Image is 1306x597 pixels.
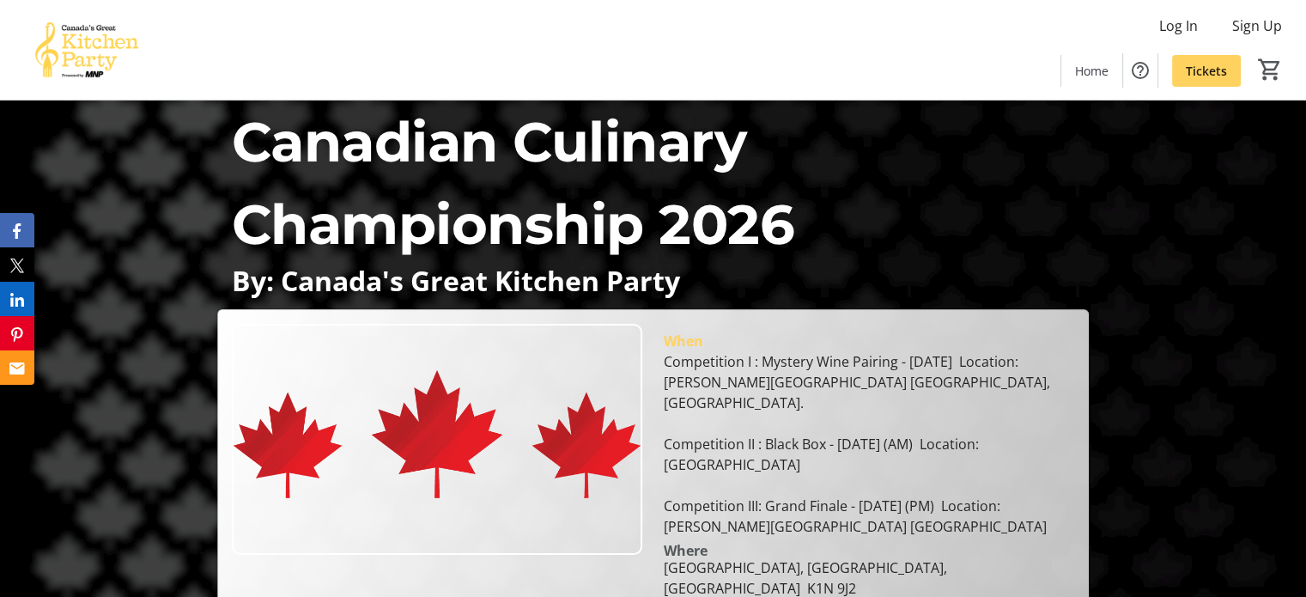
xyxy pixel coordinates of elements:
[1075,62,1109,80] span: Home
[1218,12,1296,40] button: Sign Up
[663,351,1073,537] div: Competition I : Mystery Wine Pairing - [DATE] Location: [PERSON_NAME][GEOGRAPHIC_DATA] [GEOGRAPHI...
[1159,15,1198,36] span: Log In
[1232,15,1282,36] span: Sign Up
[663,331,702,351] div: When
[231,101,1074,265] p: Canadian Culinary Championship 2026
[1186,62,1227,80] span: Tickets
[1145,12,1212,40] button: Log In
[232,324,642,555] img: Campaign CTA Media Photo
[663,544,707,557] div: Where
[231,265,1074,295] p: By: Canada's Great Kitchen Party
[1061,55,1122,87] a: Home
[10,7,163,93] img: Canada’s Great Kitchen Party's Logo
[1254,54,1285,85] button: Cart
[1123,53,1157,88] button: Help
[1172,55,1241,87] a: Tickets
